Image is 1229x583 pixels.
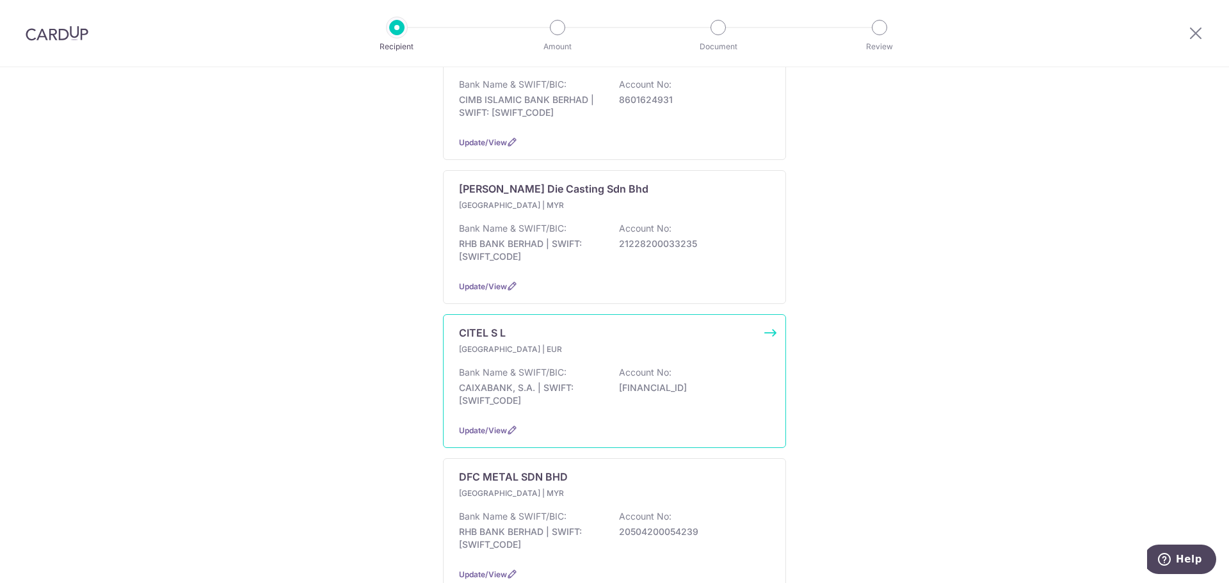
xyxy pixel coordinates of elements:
p: Recipient [349,40,444,53]
a: Update/View [459,426,507,435]
p: Document [671,40,766,53]
p: Account No: [619,366,671,379]
p: CIMB ISLAMIC BANK BERHAD | SWIFT: [SWIFT_CODE] [459,93,602,119]
a: Update/View [459,282,507,291]
p: RHB BANK BERHAD | SWIFT: [SWIFT_CODE] [459,237,602,263]
p: Bank Name & SWIFT/BIC: [459,222,566,235]
p: Amount [510,40,605,53]
p: [GEOGRAPHIC_DATA] | EUR [459,343,610,356]
p: Bank Name & SWIFT/BIC: [459,78,566,91]
p: CITEL S L [459,325,506,340]
a: Update/View [459,138,507,147]
p: [PERSON_NAME] Die Casting Sdn Bhd [459,181,648,196]
p: Account No: [619,78,671,91]
p: Review [832,40,927,53]
iframe: Opens a widget where you can find more information [1147,545,1216,577]
p: [FINANCIAL_ID] [619,381,762,394]
img: CardUp [26,26,88,41]
p: [GEOGRAPHIC_DATA] | MYR [459,199,610,212]
p: [GEOGRAPHIC_DATA] | MYR [459,487,610,500]
p: Bank Name & SWIFT/BIC: [459,510,566,523]
p: 21228200033235 [619,237,762,250]
p: Account No: [619,222,671,235]
p: DFC METAL SDN BHD [459,469,568,484]
a: Update/View [459,570,507,579]
p: Bank Name & SWIFT/BIC: [459,366,566,379]
p: 8601624931 [619,93,762,106]
p: 20504200054239 [619,525,762,538]
p: CAIXABANK, S.A. | SWIFT: [SWIFT_CODE] [459,381,602,407]
p: RHB BANK BERHAD | SWIFT: [SWIFT_CODE] [459,525,602,551]
p: Account No: [619,510,671,523]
